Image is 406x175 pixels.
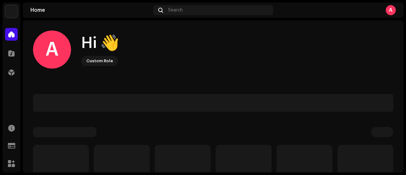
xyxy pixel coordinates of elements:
span: Search [168,8,183,13]
div: Hi 👋 [81,33,119,53]
img: 786a15c8-434e-4ceb-bd88-990a331f4c12 [5,5,18,18]
div: A [386,5,396,15]
div: A [33,30,71,69]
div: Home [30,8,151,13]
div: Custom Role [86,57,113,65]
